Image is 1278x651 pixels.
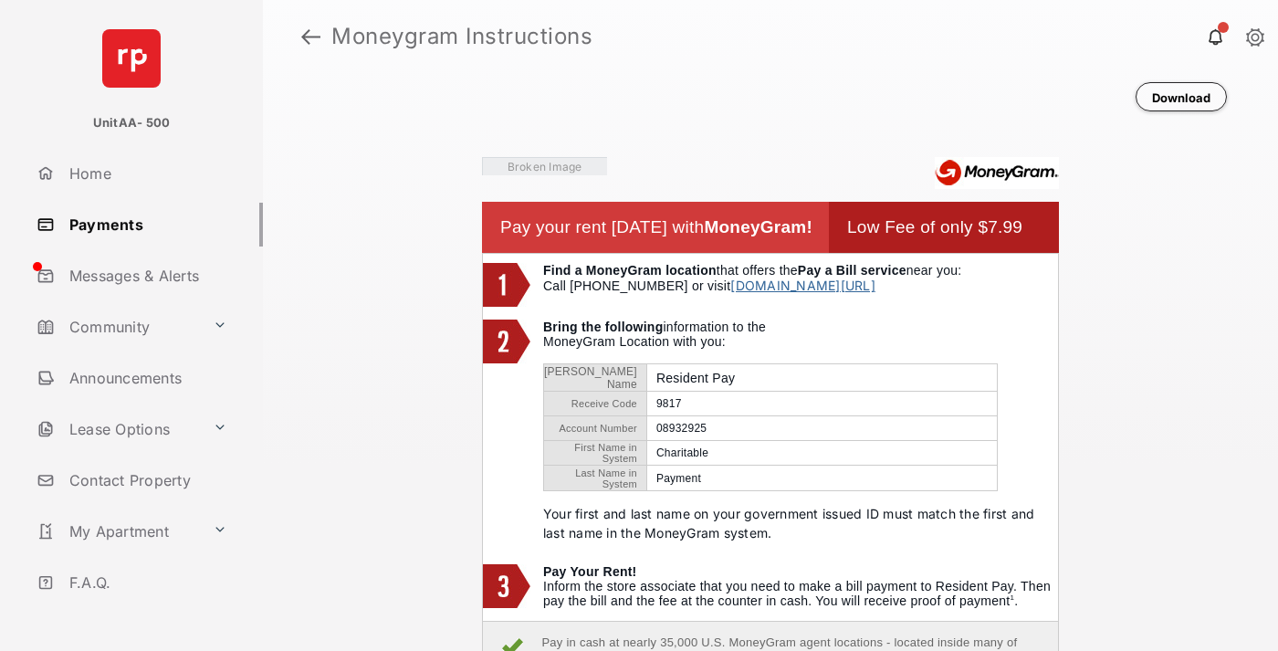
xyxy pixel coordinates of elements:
img: 2 [483,320,530,363]
p: Your first and last name on your government issued ID must match the first and last name in the M... [543,504,1058,542]
sup: 1 [1010,593,1014,602]
p: UnitAA- 500 [93,114,171,132]
strong: Moneygram Instructions [331,26,592,47]
b: Bring the following [543,320,663,334]
td: Last Name in System [544,466,646,490]
a: My Apartment [29,509,205,553]
img: Moneygram [935,157,1059,189]
b: Pay a Bill service [798,263,906,278]
td: 08932925 [646,416,997,441]
td: 9817 [646,392,997,416]
td: Inform the store associate that you need to make a bill payment to Resident Pay. Then pay the bil... [543,564,1058,612]
b: MoneyGram! [704,217,812,236]
td: First Name in System [544,441,646,466]
a: Lease Options [29,407,205,451]
td: information to the MoneyGram Location with you: [543,320,1058,555]
td: [PERSON_NAME] Name [544,364,646,392]
a: F.A.Q. [29,561,263,604]
img: 3 [483,564,530,608]
button: Download [1136,82,1227,111]
td: that offers the near you: Call [PHONE_NUMBER] or visit [543,263,1058,310]
td: Receive Code [544,392,646,416]
td: Account Number [544,416,646,441]
td: Resident Pay [646,364,997,392]
td: Low Fee of only $7.99 [847,202,1041,253]
td: Charitable [646,441,997,466]
a: Community [29,305,205,349]
a: Home [29,152,263,195]
img: 1 [483,263,530,307]
a: Payments [29,203,263,247]
img: Vaibhav Square [482,157,607,175]
td: Payment [646,466,997,490]
b: Pay Your Rent! [543,564,637,579]
b: Find a MoneyGram location [543,263,717,278]
td: Pay your rent [DATE] with [500,202,829,253]
a: [DOMAIN_NAME][URL] [730,278,875,293]
a: Announcements [29,356,263,400]
a: Contact Property [29,458,263,502]
img: svg+xml;base64,PHN2ZyB4bWxucz0iaHR0cDovL3d3dy53My5vcmcvMjAwMC9zdmciIHdpZHRoPSI2NCIgaGVpZ2h0PSI2NC... [102,29,161,88]
a: Messages & Alerts [29,254,263,298]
